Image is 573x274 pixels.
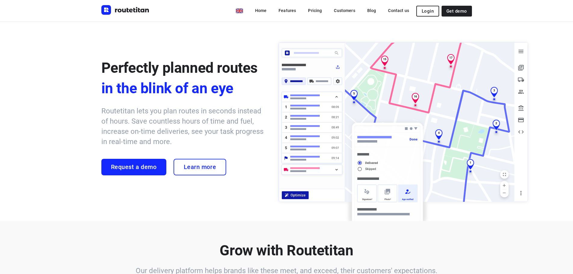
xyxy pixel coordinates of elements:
[101,59,258,76] span: Perfectly planned routes
[416,6,439,17] button: Login
[111,164,157,171] span: Request a demo
[174,159,226,175] a: Learn more
[303,5,327,16] a: Pricing
[362,5,381,16] a: Blog
[220,242,353,259] b: Grow with Routetitan
[383,5,414,16] a: Contact us
[329,5,360,16] a: Customers
[184,164,216,171] span: Learn more
[442,6,472,17] a: Get demo
[250,5,272,16] a: Home
[101,5,149,16] a: Routetitan
[101,78,267,99] span: in the blink of an eye
[446,9,467,14] span: Get demo
[422,9,434,14] span: Login
[101,5,149,15] img: Routetitan logo
[275,39,531,221] img: illustration
[274,5,301,16] a: Features
[101,106,267,147] h6: Routetitan lets you plan routes in seconds instead of hours. Save countless hours of time and fue...
[101,159,166,175] a: Request a demo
